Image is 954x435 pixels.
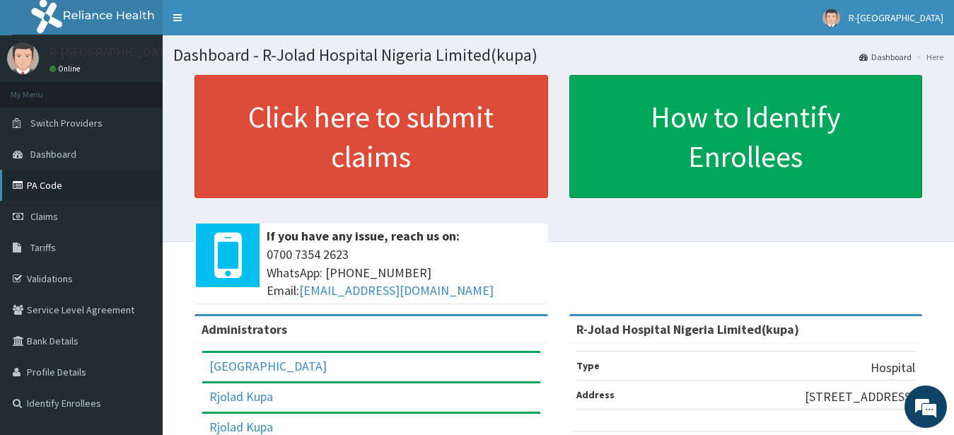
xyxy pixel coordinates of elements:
b: Type [576,359,600,372]
a: Online [50,64,83,74]
img: d_794563401_company_1708531726252_794563401 [26,71,57,106]
h1: Dashboard - R-Jolad Hospital Nigeria Limited(kupa) [173,46,943,64]
a: [GEOGRAPHIC_DATA] [209,358,327,374]
span: Tariffs [30,241,56,254]
div: Minimize live chat window [232,7,266,41]
span: Dashboard [30,148,76,161]
a: Rjolad Kupa [209,419,273,435]
b: Address [576,388,615,401]
a: Click here to submit claims [194,75,548,198]
b: Administrators [202,321,287,337]
span: Claims [30,210,58,223]
span: R-[GEOGRAPHIC_DATA] [849,11,943,24]
a: How to Identify Enrollees [569,75,923,198]
img: User Image [822,9,840,27]
p: Hospital [871,359,915,377]
span: 0700 7354 2623 WhatsApp: [PHONE_NUMBER] Email: [267,245,541,300]
a: Dashboard [859,51,912,63]
img: User Image [7,42,39,74]
p: [STREET_ADDRESS] [805,388,915,406]
strong: R-Jolad Hospital Nigeria Limited(kupa) [576,321,799,337]
li: Here [913,51,943,63]
span: Switch Providers [30,117,103,129]
textarea: Type your message and hit 'Enter' [7,287,269,337]
div: Chat with us now [74,79,238,98]
a: Rjolad Kupa [209,388,273,405]
b: If you have any issue, reach us on: [267,228,460,244]
a: [EMAIL_ADDRESS][DOMAIN_NAME] [299,282,494,298]
span: We're online! [82,129,195,272]
p: R-[GEOGRAPHIC_DATA] [50,46,177,59]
